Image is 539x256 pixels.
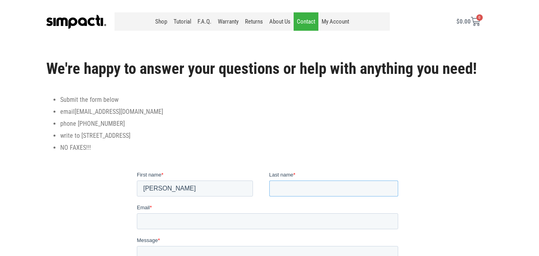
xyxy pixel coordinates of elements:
a: Shop [152,12,170,31]
li: NO FAXES!!! [60,143,493,153]
a: Tutorial [170,12,194,31]
span: $ [456,18,460,25]
span: 0 [476,14,483,21]
a: $0.00 0 [447,12,490,31]
iframe: Tidio Chat [498,204,535,242]
a: Warranty [215,12,242,31]
a: F.A.Q. [194,12,215,31]
li: phone [PHONE_NUMBER] [60,119,493,129]
li: Submit the form below [60,95,493,105]
a: Returns [242,12,266,31]
bdi: 0.00 [456,18,471,25]
a: My Account [318,12,352,31]
a: Contact [294,12,318,31]
h2: We're happy to answer your questions or help with anything you need! [46,61,493,77]
a: About Us [266,12,294,31]
li: write to [STREET_ADDRESS] [60,131,493,141]
span: email [EMAIL_ADDRESS][DOMAIN_NAME] [60,108,163,115]
span: Last name [132,1,157,7]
